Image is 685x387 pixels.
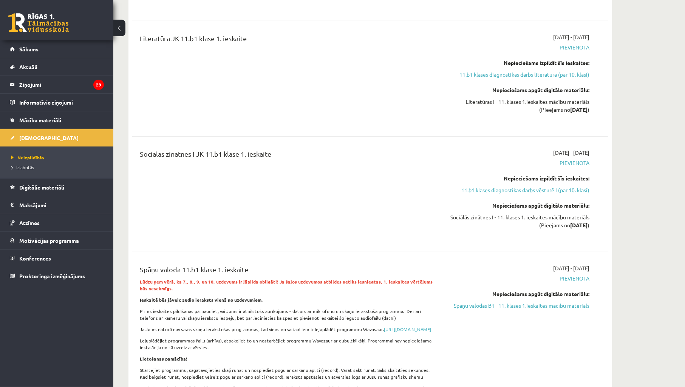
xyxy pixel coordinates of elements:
[447,59,589,67] div: Nepieciešams izpildīt šīs ieskaites:
[19,117,61,123] span: Mācību materiāli
[19,94,104,111] legend: Informatīvie ziņojumi
[11,154,44,160] span: Neizpildītās
[10,250,104,267] a: Konferences
[447,202,589,210] div: Nepieciešams apgūt digitālo materiālu:
[19,219,40,226] span: Atzīmes
[11,154,106,161] a: Neizpildītās
[11,164,106,171] a: Izlabotās
[10,129,104,146] a: [DEMOGRAPHIC_DATA]
[447,290,589,298] div: Nepieciešams apgūt digitālo materiālu:
[10,267,104,285] a: Proktoringa izmēģinājums
[19,76,104,93] legend: Ziņojumi
[447,174,589,182] div: Nepieciešams izpildīt šīs ieskaites:
[447,86,589,94] div: Nepieciešams apgūt digitālo materiālu:
[140,356,187,362] strong: Lietošanas pamācība!
[19,63,37,70] span: Aktuāli
[10,40,104,58] a: Sākums
[447,186,589,194] a: 11.b1 klases diagnostikas darbs vēsturē I (par 10. klasi)
[10,196,104,214] a: Maksājumi
[10,214,104,231] a: Atzīmes
[140,326,436,333] p: Ja Jums datorā nav savas skaņu ierakstošas programmas, tad viens no variantiem ir lejuplādēt prog...
[553,264,589,272] span: [DATE] - [DATE]
[10,111,104,129] a: Mācību materiāli
[553,33,589,41] span: [DATE] - [DATE]
[447,98,589,114] div: Literatūras I - 11. klases 1.ieskaites mācību materiāls (Pieejams no )
[447,71,589,79] a: 11.b1 klases diagnostikas darbs literatūrā (par 10. klasi)
[140,308,436,321] p: Pirms ieskaites pildīšanas pārbaudiet, vai Jums ir atbilstošs aprīkojums - dators ar mikrofonu un...
[140,33,436,47] div: Literatūra JK 11.b1 klase 1. ieskaite
[19,134,79,141] span: [DEMOGRAPHIC_DATA]
[447,43,589,51] span: Pievienota
[384,326,431,332] a: [URL][DOMAIN_NAME]
[19,255,51,262] span: Konferences
[10,94,104,111] a: Informatīvie ziņojumi
[447,274,589,282] span: Pievienota
[19,196,104,214] legend: Maksājumi
[10,232,104,249] a: Motivācijas programma
[19,46,39,52] span: Sākums
[19,273,85,279] span: Proktoringa izmēģinājums
[19,237,79,244] span: Motivācijas programma
[140,297,263,303] strong: Ieskaitē būs jāveic audio ieraksts vienā no uzdevumiem.
[570,222,588,228] strong: [DATE]
[10,76,104,93] a: Ziņojumi29
[553,149,589,157] span: [DATE] - [DATE]
[140,264,436,278] div: Spāņu valoda 11.b1 klase 1. ieskaite
[11,164,34,170] span: Izlabotās
[10,58,104,76] a: Aktuāli
[447,302,589,310] a: Spāņu valodas B1 - 11. klases 1.ieskaites mācību materiāls
[140,149,436,163] div: Sociālās zinātnes I JK 11.b1 klase 1. ieskaite
[447,213,589,229] div: Sociālās zinātnes I - 11. klases 1. ieskaites mācību materiāls (Pieejams no )
[140,279,433,291] strong: Lūdzu ņem vērā, ka 7., 8., 9. un 10. uzdevums ir jāpilda obligāti! Ja šajos uzdevumos atbildes ne...
[8,13,69,32] a: Rīgas 1. Tālmācības vidusskola
[19,184,64,191] span: Digitālie materiāli
[140,367,436,380] p: Startējiet programmu, sagatavojieties skaļi runāt un nospiediet pogu ar sarkanu aplīti (record). ...
[570,106,588,113] strong: [DATE]
[140,337,436,351] p: Lejuplādējiet programmas failu (arhīvu), atpakojiet to un nostartējiet programmu Wavozaur ar dubu...
[10,179,104,196] a: Digitālie materiāli
[93,80,104,90] i: 29
[447,159,589,167] span: Pievienota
